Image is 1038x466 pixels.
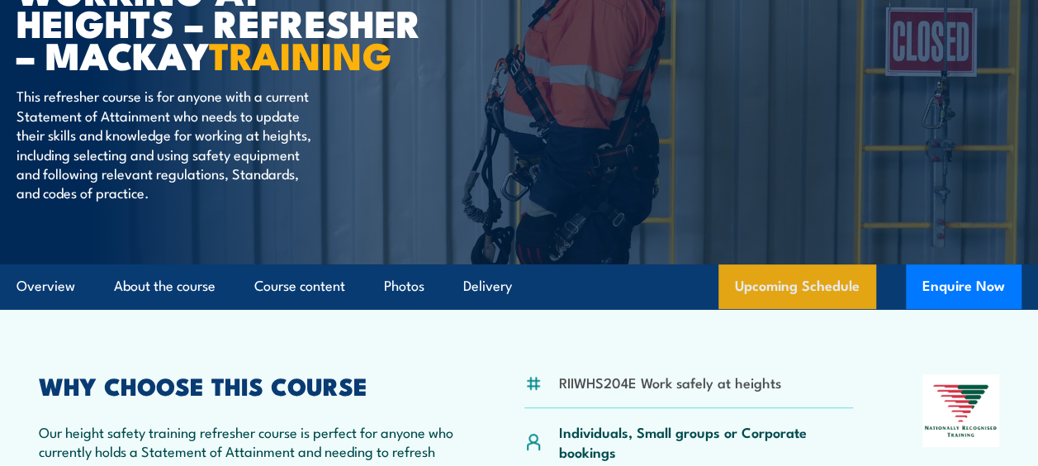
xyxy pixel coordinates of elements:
button: Enquire Now [906,264,1021,309]
a: Overview [17,264,75,308]
p: Individuals, Small groups or Corporate bookings [558,422,852,461]
a: Upcoming Schedule [718,264,876,309]
li: RIIWHS204E Work safely at heights [558,373,780,392]
h2: WHY CHOOSE THIS COURSE [39,374,455,396]
a: Photos [384,264,424,308]
a: About the course [114,264,216,308]
img: Nationally Recognised Training logo. [922,374,999,447]
a: Course content [254,264,345,308]
p: This refresher course is for anyone with a current Statement of Attainment who needs to update th... [17,86,318,202]
a: Delivery [463,264,512,308]
strong: TRAINING [209,26,392,83]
